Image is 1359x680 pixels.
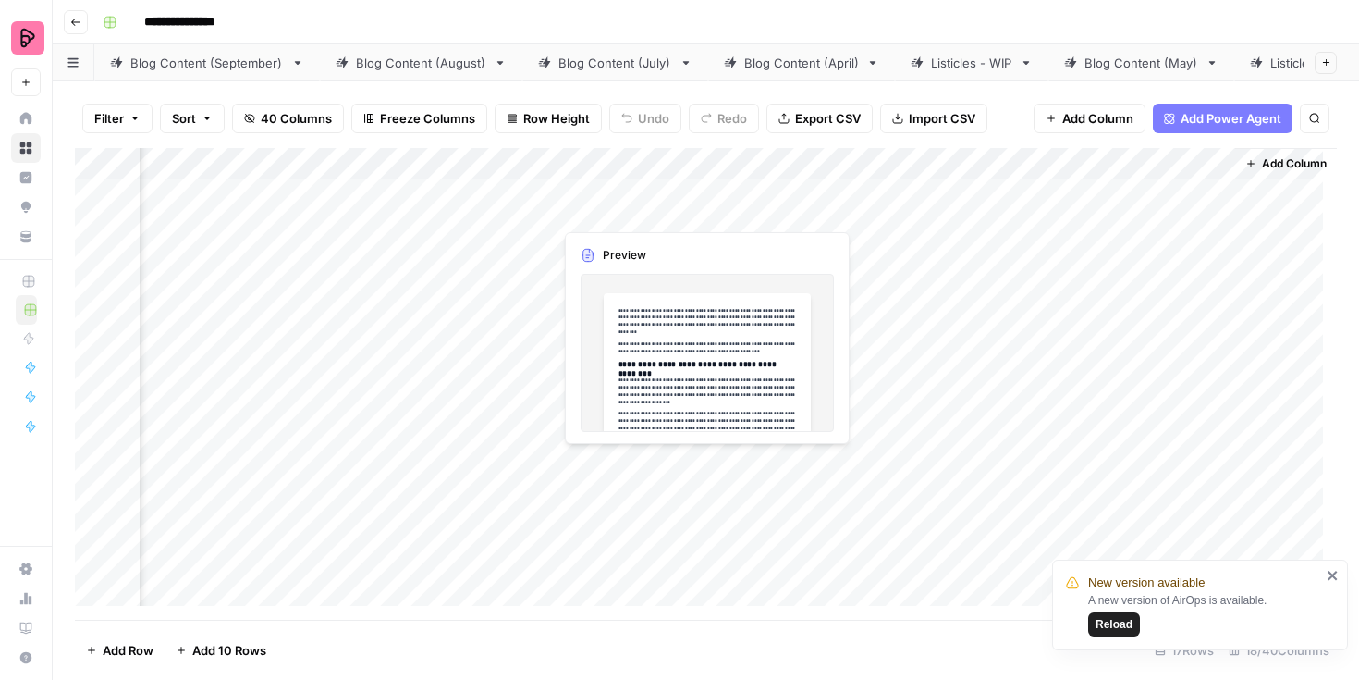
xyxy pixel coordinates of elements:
[895,44,1048,81] a: Listicles - WIP
[1153,104,1292,133] button: Add Power Agent
[11,192,41,222] a: Opportunities
[356,54,486,72] div: Blog Content (August)
[708,44,895,81] a: Blog Content (April)
[11,584,41,613] a: Usage
[11,222,41,252] a: Your Data
[523,109,590,128] span: Row Height
[766,104,873,133] button: Export CSV
[1048,44,1234,81] a: Blog Content (May)
[11,104,41,133] a: Home
[232,104,344,133] button: 40 Columns
[717,109,747,128] span: Redo
[495,104,602,133] button: Row Height
[1181,109,1281,128] span: Add Power Agent
[94,44,320,81] a: Blog Content (September)
[1096,616,1132,633] span: Reload
[1088,612,1140,637] button: Reload
[1088,574,1205,592] span: New version available
[795,109,861,128] span: Export CSV
[172,109,196,128] span: Sort
[880,104,987,133] button: Import CSV
[931,54,1012,72] div: Listicles - WIP
[82,104,153,133] button: Filter
[11,643,41,673] button: Help + Support
[160,104,225,133] button: Sort
[638,109,669,128] span: Undo
[1238,152,1334,176] button: Add Column
[522,44,708,81] a: Blog Content (July)
[1262,155,1327,172] span: Add Column
[909,109,975,128] span: Import CSV
[94,109,124,128] span: Filter
[380,109,475,128] span: Freeze Columns
[1270,54,1347,72] div: Listicles (old)
[261,109,332,128] span: 40 Columns
[351,104,487,133] button: Freeze Columns
[103,641,153,660] span: Add Row
[165,636,277,665] button: Add 10 Rows
[11,15,41,61] button: Workspace: Preply
[11,21,44,55] img: Preply Logo
[11,554,41,584] a: Settings
[75,636,165,665] button: Add Row
[11,613,41,643] a: Learning Hub
[1084,54,1198,72] div: Blog Content (May)
[1034,104,1145,133] button: Add Column
[689,104,759,133] button: Redo
[11,133,41,163] a: Browse
[1062,109,1133,128] span: Add Column
[320,44,522,81] a: Blog Content (August)
[130,54,284,72] div: Blog Content (September)
[558,54,672,72] div: Blog Content (July)
[1221,636,1337,665] div: 18/40 Columns
[744,54,859,72] div: Blog Content (April)
[1088,592,1321,637] div: A new version of AirOps is available.
[1327,568,1340,583] button: close
[192,641,266,660] span: Add 10 Rows
[1147,636,1221,665] div: 17 Rows
[11,163,41,192] a: Insights
[609,104,681,133] button: Undo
